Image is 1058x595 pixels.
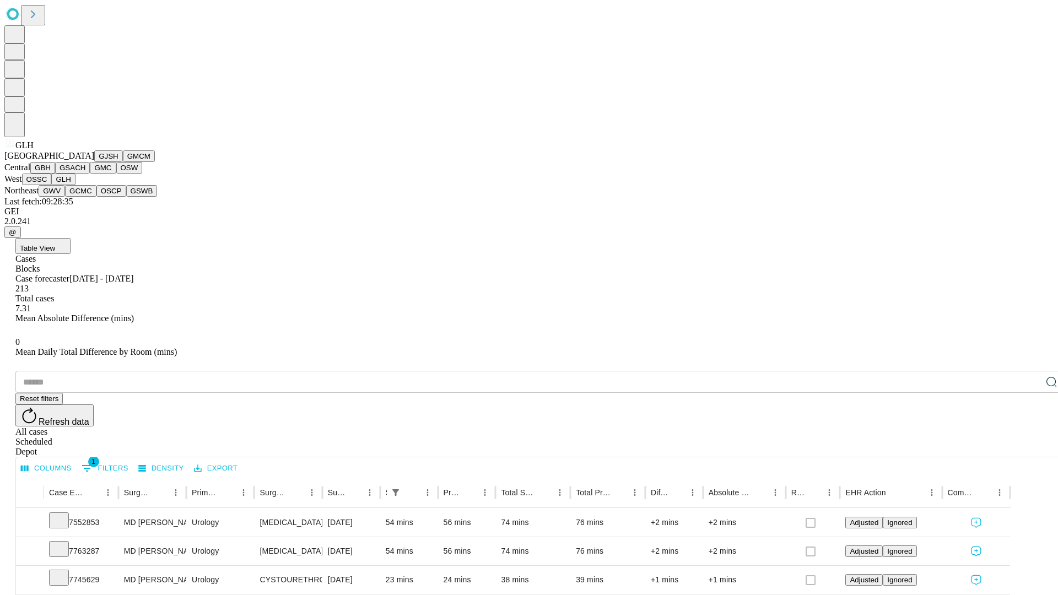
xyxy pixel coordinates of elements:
div: MD [PERSON_NAME] Jr [PERSON_NAME] E Md [124,566,181,594]
div: 56 mins [444,509,490,537]
button: GMCM [123,150,155,162]
button: Menu [822,485,837,500]
button: Menu [992,485,1007,500]
button: OSSC [22,174,52,185]
div: Total Predicted Duration [576,488,611,497]
button: Sort [404,485,420,500]
button: Sort [85,485,100,500]
button: Adjusted [845,545,883,557]
span: 0 [15,337,20,347]
div: 76 mins [576,509,640,537]
span: Mean Daily Total Difference by Room (mins) [15,347,177,356]
div: Absolute Difference [709,488,751,497]
button: Menu [236,485,251,500]
button: Ignored [883,517,916,528]
button: Show filters [79,459,131,477]
div: Resolved in EHR [791,488,806,497]
button: Menu [420,485,435,500]
button: Expand [21,571,38,590]
button: Expand [21,513,38,533]
div: GEI [4,207,1054,217]
button: Sort [220,485,236,500]
button: GCMC [65,185,96,197]
div: +2 mins [709,537,780,565]
span: West [4,174,22,183]
button: Sort [670,485,685,500]
span: Reset filters [20,394,58,403]
div: 23 mins [386,566,433,594]
div: 2.0.241 [4,217,1054,226]
div: +1 mins [709,566,780,594]
button: Sort [153,485,168,500]
div: 54 mins [386,537,433,565]
button: Ignored [883,574,916,586]
button: GSWB [126,185,158,197]
div: Urology [192,509,249,537]
div: 39 mins [576,566,640,594]
button: Select columns [18,460,74,477]
button: GLH [51,174,75,185]
button: Sort [806,485,822,500]
button: GMC [90,162,116,174]
button: GWV [39,185,65,197]
span: @ [9,228,17,236]
div: [DATE] [328,566,375,594]
span: 213 [15,284,29,293]
button: OSCP [96,185,126,197]
div: 7552853 [49,509,113,537]
button: GSACH [55,162,90,174]
span: Mean Absolute Difference (mins) [15,313,134,323]
span: Adjusted [850,547,878,555]
span: Case forecaster [15,274,69,283]
button: Sort [887,485,903,500]
div: MD [PERSON_NAME] Jr [PERSON_NAME] E Md [124,537,181,565]
span: Table View [20,244,55,252]
button: Menu [924,485,940,500]
span: Ignored [887,576,912,584]
div: Surgeon Name [124,488,152,497]
button: Sort [976,485,992,500]
div: 38 mins [501,566,565,594]
div: +2 mins [651,509,698,537]
div: 56 mins [444,537,490,565]
button: Ignored [883,545,916,557]
button: Table View [15,238,71,254]
div: 74 mins [501,537,565,565]
span: Refresh data [39,417,89,426]
div: +2 mins [709,509,780,537]
div: Urology [192,537,249,565]
span: [DATE] - [DATE] [69,274,133,283]
button: GBH [30,162,55,174]
div: MD [PERSON_NAME] Jr [PERSON_NAME] E Md [124,509,181,537]
span: Northeast [4,186,39,195]
button: Sort [612,485,627,500]
button: Menu [627,485,643,500]
button: Export [191,460,240,477]
button: Sort [347,485,362,500]
div: 7745629 [49,566,113,594]
button: Menu [477,485,493,500]
button: OSW [116,162,143,174]
button: Menu [168,485,183,500]
div: Primary Service [192,488,219,497]
div: Surgery Name [260,488,287,497]
button: Adjusted [845,517,883,528]
div: Case Epic Id [49,488,84,497]
div: 76 mins [576,537,640,565]
div: [MEDICAL_DATA] EXTRACORPOREAL SHOCK WAVE [260,509,316,537]
span: GLH [15,140,34,150]
button: Menu [768,485,783,500]
div: Surgery Date [328,488,346,497]
span: Ignored [887,547,912,555]
span: 7.31 [15,304,31,313]
button: Sort [462,485,477,500]
span: [GEOGRAPHIC_DATA] [4,151,94,160]
span: Total cases [15,294,54,303]
div: Scheduled In Room Duration [386,488,387,497]
button: Menu [100,485,116,500]
span: Adjusted [850,576,878,584]
button: @ [4,226,21,238]
button: Show filters [388,485,403,500]
div: Difference [651,488,668,497]
div: EHR Action [845,488,886,497]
